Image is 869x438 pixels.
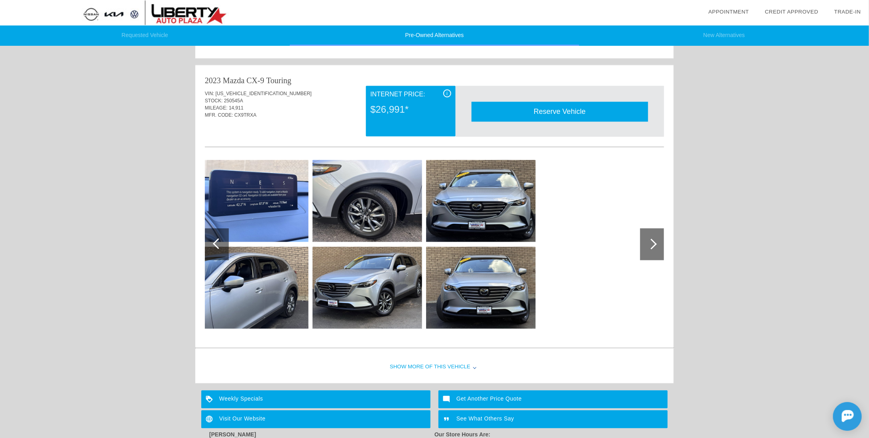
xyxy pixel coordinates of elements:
[370,99,451,120] div: $26,991*
[313,160,422,242] img: image.aspx
[434,432,490,438] strong: Our Store Hours Are:
[201,411,219,428] img: ic_language_white_24dp_2x.png
[205,75,264,86] div: 2023 Mazda CX-9
[438,391,668,409] a: Get Another Price Quote
[472,102,648,121] div: Reserve Vehicle
[209,432,256,438] strong: [PERSON_NAME]
[426,160,536,242] img: image.aspx
[216,91,312,96] span: [US_VEHICLE_IDENTIFICATION_NUMBER]
[234,112,256,118] span: CX9TRXA
[201,411,431,428] a: Visit Our Website
[708,9,749,15] a: Appointment
[797,395,869,438] iframe: Chat Assistance
[199,160,309,242] img: image.aspx
[438,411,456,428] img: ic_format_quote_white_24dp_2x.png
[205,105,228,111] span: MILEAGE:
[313,247,422,329] img: image.aspx
[205,91,214,96] span: VIN:
[438,391,456,409] img: ic_mode_comment_white_24dp_2x.png
[224,98,243,104] span: 250545A
[579,25,869,46] li: New Alternatives
[205,98,222,104] span: STOCK:
[195,352,674,383] div: Show More of this Vehicle
[834,9,861,15] a: Trade-In
[205,112,233,118] span: MFR. CODE:
[201,391,219,409] img: ic_loyalty_white_24dp_2x.png
[229,105,244,111] span: 14,911
[370,90,451,99] div: Internet Price:
[205,123,664,136] div: Quoted on [DATE] 12:49:09 PM
[290,25,580,46] li: Pre-Owned Alternatives
[426,247,536,329] img: image.aspx
[199,247,309,329] img: image.aspx
[765,9,818,15] a: Credit Approved
[266,75,291,86] div: Touring
[438,411,668,428] a: See What Others Say
[443,90,451,98] div: i
[201,391,431,409] a: Weekly Specials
